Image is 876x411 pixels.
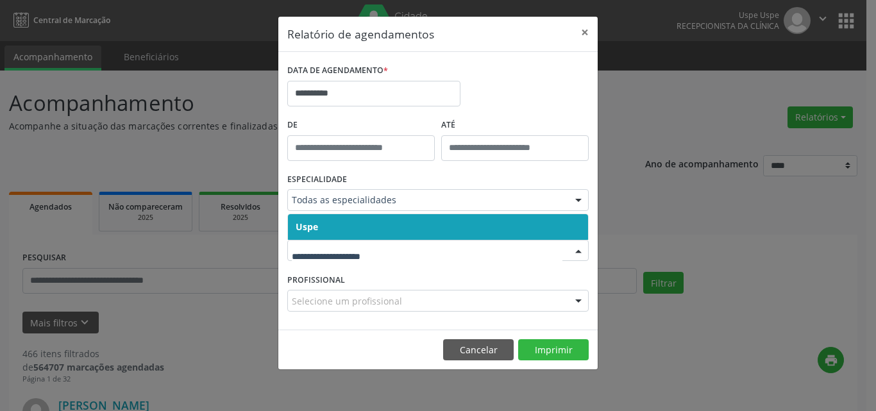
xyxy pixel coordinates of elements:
[287,26,434,42] h5: Relatório de agendamentos
[287,115,435,135] label: De
[572,17,598,48] button: Close
[287,170,347,190] label: ESPECIALIDADE
[287,270,345,290] label: PROFISSIONAL
[292,294,402,308] span: Selecione um profissional
[292,194,562,206] span: Todas as especialidades
[441,115,589,135] label: ATÉ
[443,339,514,361] button: Cancelar
[296,221,318,233] span: Uspe
[518,339,589,361] button: Imprimir
[287,61,388,81] label: DATA DE AGENDAMENTO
